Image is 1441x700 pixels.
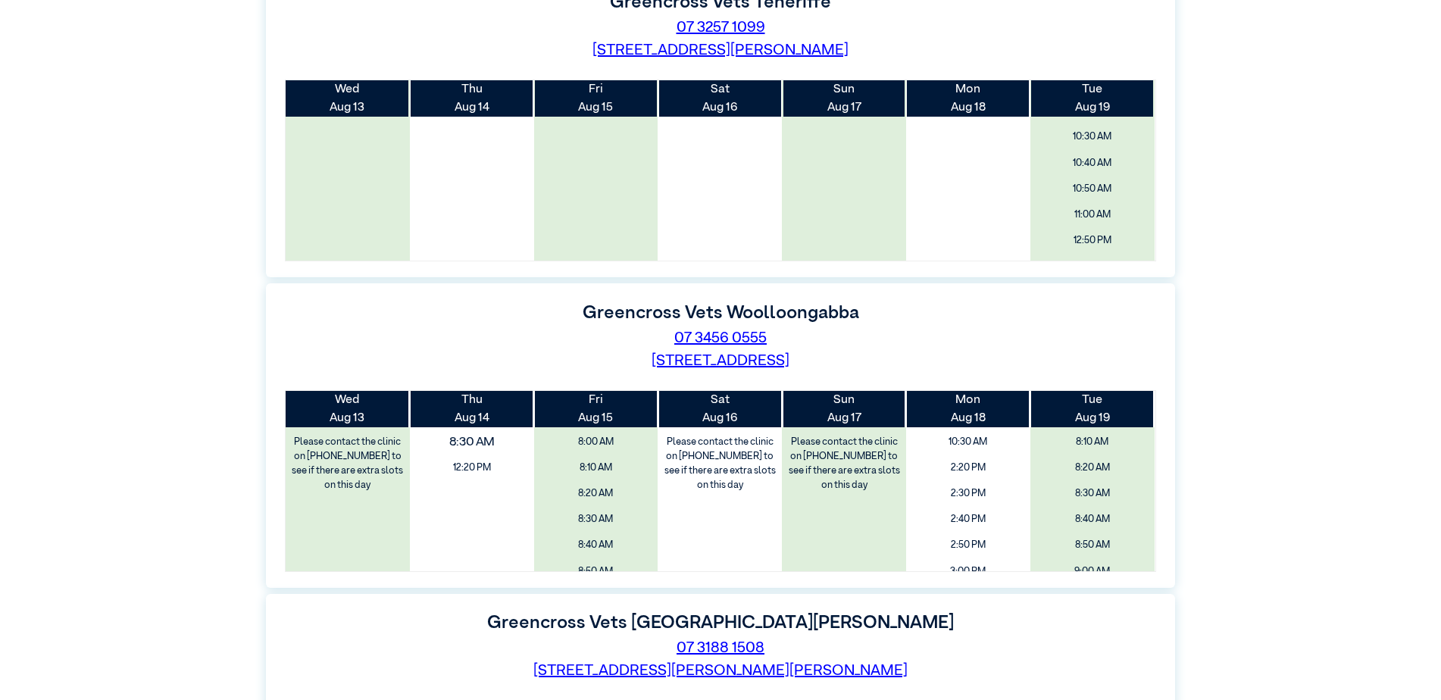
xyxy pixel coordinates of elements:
th: Aug 14 [410,391,534,427]
label: Greencross Vets Woolloongabba [583,304,859,322]
th: Aug 15 [534,391,658,427]
span: 8:10 AM [539,457,653,479]
span: 1:00 PM [1036,255,1149,277]
th: Aug 17 [782,80,906,117]
th: Aug 14 [410,80,534,117]
span: 8:50 AM [1036,534,1149,556]
span: 9:00 AM [1036,561,1149,583]
span: 10:50 AM [1036,178,1149,200]
label: Please contact the clinic on [PHONE_NUMBER] to see if there are extra slots on this day [783,431,905,497]
label: Please contact the clinic on [PHONE_NUMBER] to see if there are extra slots on this day [659,431,780,497]
th: Aug 19 [1030,80,1155,117]
span: 3:00 PM [911,561,1025,583]
span: 2:40 PM [911,508,1025,530]
th: Aug 16 [658,391,782,427]
span: 8:20 AM [1036,457,1149,479]
th: Aug 13 [286,391,410,427]
label: Please contact the clinic on [PHONE_NUMBER] to see if there are extra slots on this day [287,431,408,497]
span: 8:10 AM [1036,431,1149,453]
span: 8:20 AM [539,483,653,505]
span: 8:40 AM [539,534,653,556]
a: [STREET_ADDRESS][PERSON_NAME][PERSON_NAME] [533,663,908,678]
th: Aug 17 [782,391,906,427]
a: [STREET_ADDRESS] [652,353,789,368]
th: Aug 13 [286,80,410,117]
span: 8:40 AM [1036,508,1149,530]
span: 12:20 PM [415,457,529,479]
span: 2:50 PM [911,534,1025,556]
th: Aug 15 [534,80,658,117]
span: 8:30 AM [539,508,653,530]
a: 07 3456 0555 [674,330,767,345]
th: Aug 19 [1030,391,1155,427]
a: 07 3188 1508 [677,640,764,655]
a: [STREET_ADDRESS][PERSON_NAME] [592,42,849,58]
th: Aug 16 [658,80,782,117]
span: 8:30 AM [398,427,545,456]
a: 07 3257 1099 [677,20,765,35]
span: 2:20 PM [911,457,1025,479]
span: 10:40 AM [1036,152,1149,174]
span: 10:30 AM [911,431,1025,453]
span: 8:50 AM [539,561,653,583]
span: 12:50 PM [1036,230,1149,252]
label: Greencross Vets [GEOGRAPHIC_DATA][PERSON_NAME] [487,614,954,632]
span: 10:30 AM [1036,126,1149,148]
span: 8:30 AM [1036,483,1149,505]
span: 8:00 AM [539,431,653,453]
th: Aug 18 [906,391,1030,427]
span: 11:00 AM [1036,204,1149,226]
th: Aug 18 [906,80,1030,117]
span: 2:30 PM [911,483,1025,505]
